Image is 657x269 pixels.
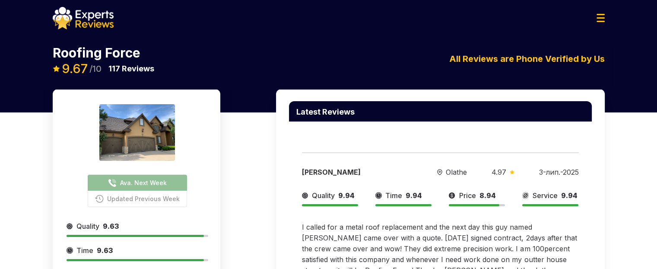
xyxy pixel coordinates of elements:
[492,168,506,176] span: 4.97
[522,190,529,201] img: slider icon
[67,245,73,256] img: slider icon
[302,190,308,201] img: slider icon
[107,194,180,203] span: Updated Previous Week
[406,191,422,200] span: 9.94
[76,221,99,231] span: Quality
[437,169,442,176] img: slider icon
[449,190,455,201] img: slider icon
[510,170,514,174] img: slider icon
[338,191,355,200] span: 9.94
[76,245,93,256] span: Time
[385,190,402,201] span: Time
[479,191,495,200] span: 8.94
[88,175,187,191] button: Ava. Next Week
[597,14,605,22] img: Menu Icon
[446,167,467,177] span: Olathe
[62,61,88,76] span: 9.67
[312,190,335,201] span: Quality
[88,191,187,207] button: Updated Previous Week
[120,178,167,187] span: Ava. Next Week
[103,222,119,231] span: 9.63
[375,190,382,201] img: slider icon
[561,191,577,200] span: 9.94
[67,221,73,231] img: slider icon
[532,190,557,201] span: Service
[108,63,154,75] p: Reviews
[108,64,120,73] span: 117
[97,246,113,255] span: 9.63
[459,190,476,201] span: Price
[449,52,605,65] p: All Reviews are Phone Verified by Us
[302,167,413,177] div: [PERSON_NAME]
[99,104,175,161] img: expert image
[539,167,578,177] div: 3-лип.-2025
[95,195,104,203] img: buttonPhoneIcon
[296,108,354,116] p: Latest Reviews
[53,46,140,59] p: Roofing Force
[89,64,102,73] span: /10
[53,7,114,29] img: logo
[108,179,117,187] img: buttonPhoneIcon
